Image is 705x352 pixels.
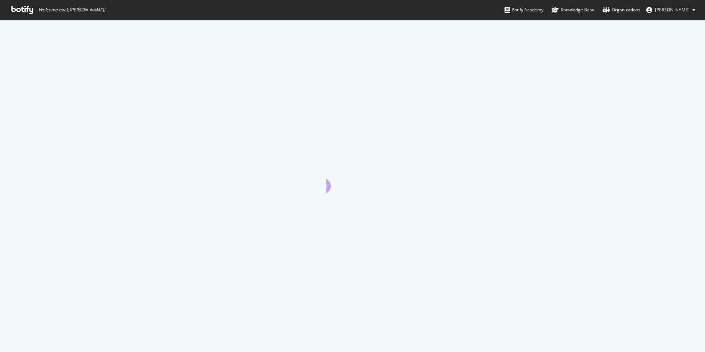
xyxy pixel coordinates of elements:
div: Organizations [603,6,640,14]
span: Ronan Bah [655,7,690,13]
span: Welcome back, [PERSON_NAME] ! [39,7,105,13]
div: Knowledge Base [552,6,594,14]
button: [PERSON_NAME] [640,4,701,16]
div: animation [326,167,379,193]
div: Botify Academy [505,6,543,14]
